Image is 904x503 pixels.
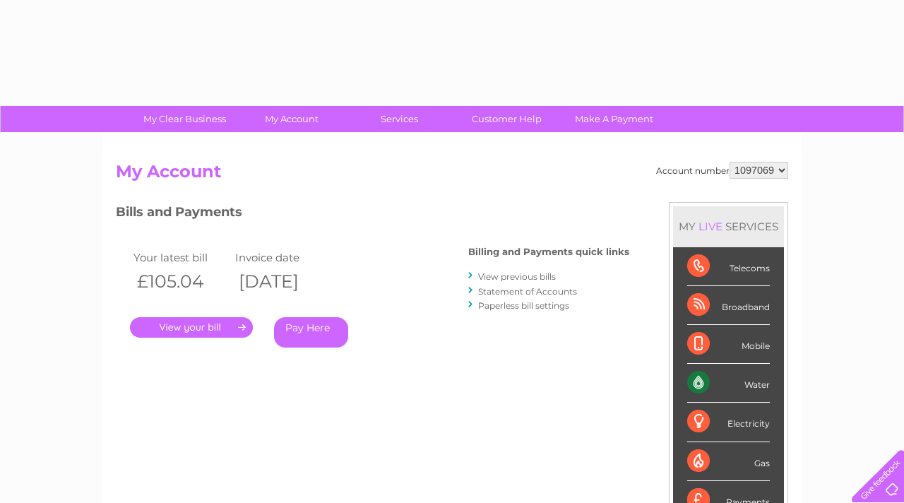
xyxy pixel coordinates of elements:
[478,271,556,282] a: View previous bills
[116,162,788,189] h2: My Account
[116,202,629,227] h3: Bills and Payments
[130,267,232,296] th: £105.04
[232,248,333,267] td: Invoice date
[687,364,770,403] div: Water
[687,247,770,286] div: Telecoms
[673,206,784,247] div: MY SERVICES
[687,403,770,442] div: Electricity
[234,106,350,132] a: My Account
[687,442,770,481] div: Gas
[656,162,788,179] div: Account number
[130,317,253,338] a: .
[478,300,569,311] a: Paperless bill settings
[274,317,348,348] a: Pay Here
[232,267,333,296] th: [DATE]
[687,286,770,325] div: Broadband
[448,106,565,132] a: Customer Help
[556,106,672,132] a: Make A Payment
[126,106,243,132] a: My Clear Business
[478,286,577,297] a: Statement of Accounts
[468,247,629,257] h4: Billing and Payments quick links
[130,248,232,267] td: Your latest bill
[341,106,458,132] a: Services
[696,220,725,233] div: LIVE
[687,325,770,364] div: Mobile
